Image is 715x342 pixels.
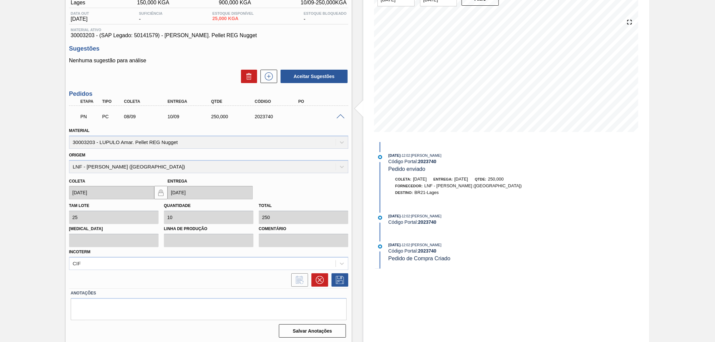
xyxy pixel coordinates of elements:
div: - [302,11,348,22]
label: Coleta [69,179,85,184]
strong: 2023740 [418,159,436,164]
span: [DATE] [389,153,401,157]
label: Linha de Produção [164,224,253,234]
label: Anotações [71,288,347,298]
div: Código [253,99,302,104]
span: [DATE] [413,177,427,182]
div: Pedido em Negociação [79,109,102,124]
button: Aceitar Sugestões [281,70,348,83]
div: Qtde [210,99,259,104]
div: Aceitar Sugestões [277,69,348,84]
div: Informar alteração no pedido [288,273,308,287]
div: Salvar Pedido [328,273,348,287]
span: Destino: [395,191,413,195]
label: Material [69,128,90,133]
span: Estoque Disponível [213,11,254,15]
span: : [PERSON_NAME] [410,243,441,247]
label: Origem [69,153,85,157]
span: Pedido de Compra Criado [389,256,451,261]
div: Etapa [79,99,102,104]
strong: 2023740 [418,219,436,225]
div: Excluir Sugestões [238,70,257,83]
img: atual [378,245,382,249]
span: LNF - [PERSON_NAME] ([GEOGRAPHIC_DATA]) [424,183,522,188]
div: PO [297,99,346,104]
input: dd/mm/yyyy [168,186,253,199]
div: Entrega [166,99,215,104]
strong: 2023740 [418,248,436,254]
img: atual [378,155,382,159]
label: Tam lote [69,203,89,208]
span: [DATE] [389,214,401,218]
label: Quantidade [164,203,191,208]
div: Código Portal: [389,248,548,254]
span: : [PERSON_NAME] [410,214,441,218]
div: Coleta [122,99,172,104]
span: [DATE] [71,16,89,22]
h3: Sugestões [69,45,348,52]
div: 08/09/2025 [122,114,172,119]
span: 25,000 KGA [213,16,254,21]
p: PN [80,114,100,119]
div: - [137,11,164,22]
span: Material ativo [71,28,347,32]
input: dd/mm/yyyy [69,186,154,199]
span: Fornecedor: [395,184,423,188]
p: Nenhuma sugestão para análise [69,58,348,64]
span: : [PERSON_NAME] [410,153,441,157]
div: 250,000 [210,114,259,119]
label: Comentário [259,224,348,234]
div: 2023740 [253,114,302,119]
div: Código Portal: [389,219,548,225]
div: 10/09/2025 [166,114,215,119]
span: 250,000 [488,177,504,182]
span: - 12:02 [401,214,410,218]
div: Pedido de Compra [101,114,124,119]
label: Incoterm [69,250,91,254]
span: [DATE] [454,177,468,182]
h3: Pedidos [69,90,348,97]
span: Suficiência [139,11,163,15]
span: Data out [71,11,89,15]
span: [DATE] [389,243,401,247]
span: Pedido enviado [389,166,425,172]
span: Entrega: [433,177,453,181]
div: Código Portal: [389,159,548,164]
div: Nova sugestão [257,70,277,83]
span: - 12:02 [401,243,410,247]
span: BR21-Lages [415,190,439,195]
label: [MEDICAL_DATA] [69,224,159,234]
span: Coleta: [395,177,411,181]
div: Tipo [101,99,124,104]
span: 30003203 - (SAP Legado: 50141579) - [PERSON_NAME]. Pellet REG Nugget [71,32,347,39]
div: Cancelar pedido [308,273,328,287]
img: atual [378,216,382,220]
label: Entrega [168,179,187,184]
button: Salvar Anotações [279,324,346,338]
span: - 12:02 [401,154,410,157]
label: Total [259,203,272,208]
div: CIF [73,261,81,266]
button: locked [154,186,168,199]
span: Estoque Bloqueado [304,11,347,15]
img: locked [157,189,165,197]
span: Qtde: [475,177,486,181]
